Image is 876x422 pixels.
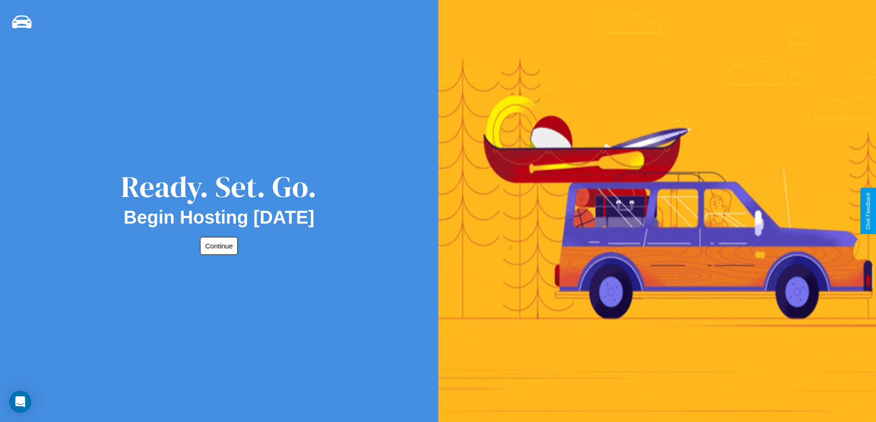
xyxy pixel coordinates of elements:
[9,391,31,413] div: Open Intercom Messenger
[121,166,317,207] div: Ready. Set. Go.
[200,237,238,255] button: Continue
[865,192,871,230] div: Give Feedback
[124,207,315,228] h2: Begin Hosting [DATE]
